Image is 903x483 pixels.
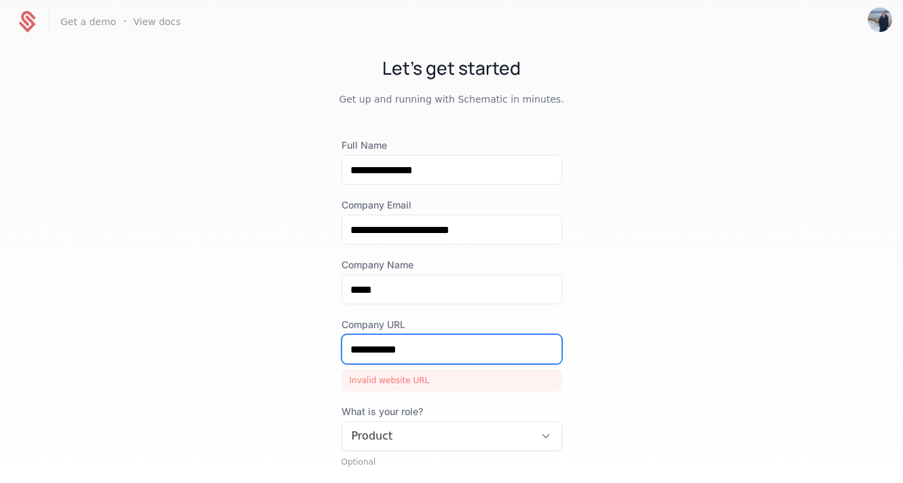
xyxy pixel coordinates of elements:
[342,405,562,418] span: What is your role?
[342,139,562,152] label: Full Name
[342,370,562,391] div: Invalid website URL
[123,14,126,30] span: ·
[868,7,892,32] button: Open user button
[342,318,562,332] label: Company URL
[60,15,116,29] a: Get a demo
[342,198,562,212] label: Company Email
[342,258,562,272] label: Company Name
[868,7,892,32] img: Katrina Vassell
[133,15,181,29] a: View docs
[342,457,562,467] div: Optional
